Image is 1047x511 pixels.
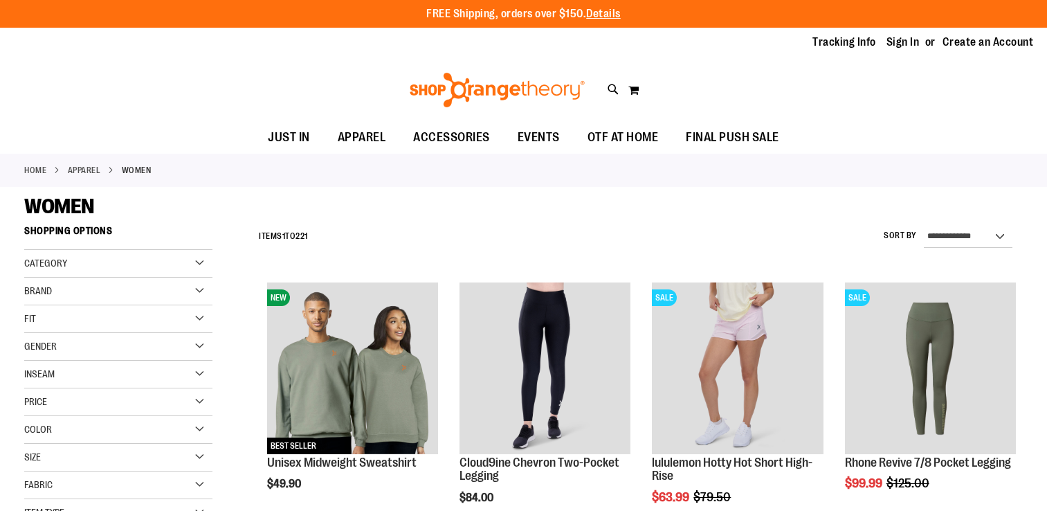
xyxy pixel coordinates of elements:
[122,164,152,177] strong: WOMEN
[24,368,55,379] span: Inseam
[267,283,438,456] a: Unisex Midweight SweatshirtNEWBEST SELLER
[574,122,673,154] a: OTF AT HOME
[884,230,917,242] label: Sort By
[845,456,1011,469] a: Rhone Revive 7/8 Pocket Legging
[399,122,504,154] a: ACCESSORIES
[68,164,101,177] a: APPAREL
[459,456,619,483] a: Cloud9ine Chevron Two-Pocket Legging
[886,35,920,50] a: Sign In
[24,195,94,218] span: WOMEN
[672,122,793,154] a: FINAL PUSH SALE
[295,231,308,241] span: 221
[267,283,438,454] img: Unisex Midweight Sweatshirt
[24,396,47,407] span: Price
[24,424,52,435] span: Color
[426,6,621,22] p: FREE Shipping, orders over $150.
[652,490,691,504] span: $63.99
[588,122,659,153] span: OTF AT HOME
[652,289,677,306] span: SALE
[459,283,630,456] a: Cloud9ine Chevron Two-Pocket Legging
[24,258,67,269] span: Category
[408,73,587,107] img: Shop Orangetheory
[24,341,57,352] span: Gender
[652,283,823,456] a: lululemon Hotty Hot Short High-RiseSALE
[267,478,303,490] span: $49.90
[845,283,1016,454] img: Rhone Revive 7/8 Pocket Legging
[24,451,41,463] span: Size
[652,283,823,454] img: lululemon Hotty Hot Short High-Rise
[845,476,884,490] span: $99.99
[24,313,36,324] span: Fit
[586,8,621,20] a: Details
[812,35,876,50] a: Tracking Info
[886,476,931,490] span: $125.00
[324,122,400,153] a: APPAREL
[24,219,212,250] strong: Shopping Options
[518,122,560,153] span: EVENTS
[413,122,490,153] span: ACCESSORIES
[686,122,779,153] span: FINAL PUSH SALE
[24,164,46,177] a: Home
[943,35,1034,50] a: Create an Account
[24,285,52,296] span: Brand
[845,283,1016,456] a: Rhone Revive 7/8 Pocket LeggingSALE
[338,122,386,153] span: APPAREL
[652,456,812,483] a: lululemon Hotty Hot Short High-Rise
[259,226,308,247] h2: Items to
[504,122,574,154] a: EVENTS
[267,438,320,454] span: BEST SELLER
[267,289,290,306] span: NEW
[693,490,733,504] span: $79.50
[267,456,417,469] a: Unisex Midweight Sweatshirt
[459,492,495,504] span: $84.00
[24,479,53,490] span: Fabric
[254,122,324,154] a: JUST IN
[845,289,870,306] span: SALE
[268,122,310,153] span: JUST IN
[459,283,630,454] img: Cloud9ine Chevron Two-Pocket Legging
[282,231,286,241] span: 1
